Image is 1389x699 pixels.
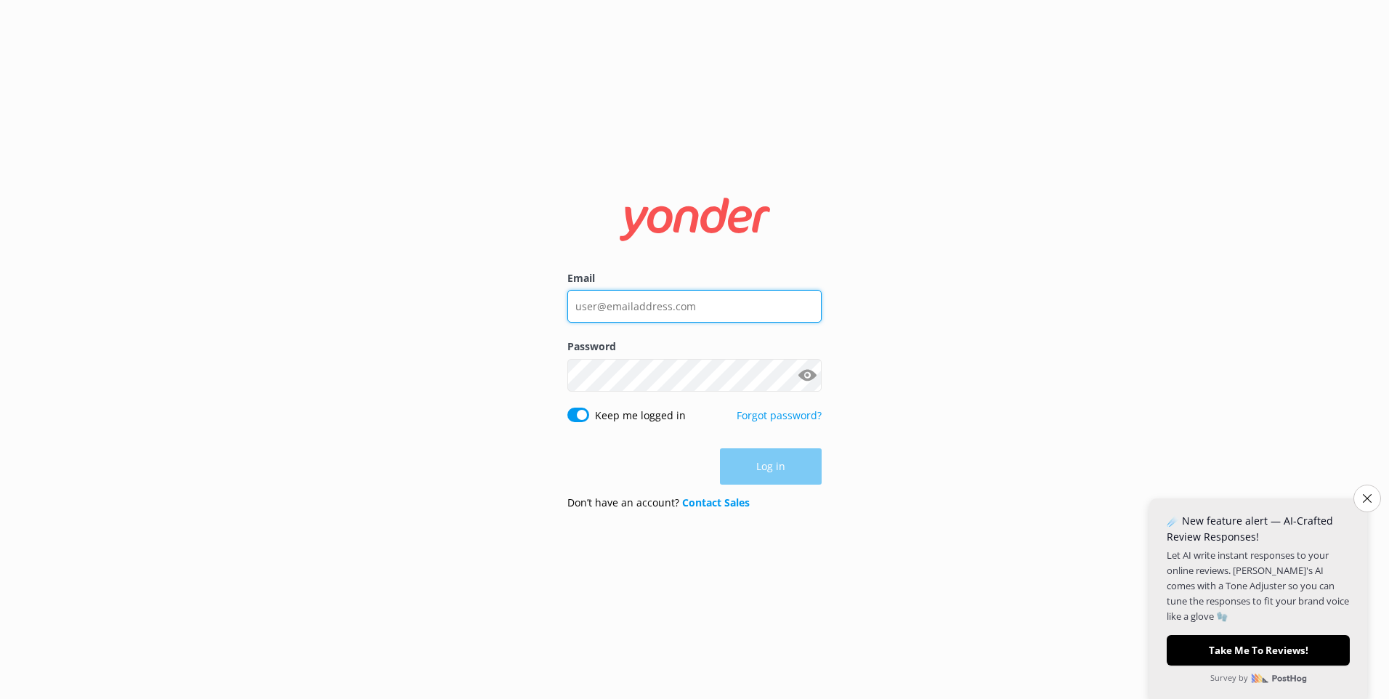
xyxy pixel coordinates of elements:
[567,290,822,323] input: user@emailaddress.com
[567,495,750,511] p: Don’t have an account?
[595,408,686,424] label: Keep me logged in
[793,360,822,389] button: Show password
[567,339,822,355] label: Password
[567,270,822,286] label: Email
[737,408,822,422] a: Forgot password?
[682,496,750,509] a: Contact Sales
